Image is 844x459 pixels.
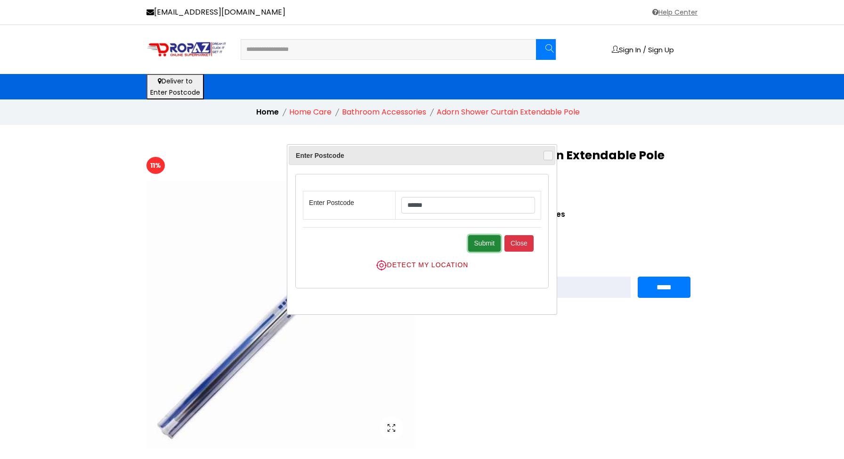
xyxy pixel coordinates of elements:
[437,107,580,118] li: Adorn Shower Curtain Extendable Pole
[146,7,285,18] a: [EMAIL_ADDRESS][DOMAIN_NAME]
[146,41,227,57] img: logo
[612,46,674,53] a: Sign In / Sign Up
[376,260,387,271] img: location-detect
[429,148,698,163] h2: Adorn Shower Curtain Extendable Pole
[296,150,523,161] span: Enter Postcode
[429,266,698,273] span: Delivery
[146,157,165,174] span: 11%
[651,7,698,18] a: Help Center
[468,235,501,252] button: Submit
[303,259,541,271] button: DETECT MY LOCATION
[303,191,396,219] td: Enter Postcode
[342,107,426,118] li: Bathroom Accessories
[544,151,553,160] button: Close
[289,107,332,118] li: Home Care
[429,211,698,218] span: You Save £ 0.45 Inclusive all taxes
[146,74,204,99] button: Deliver toEnter Postcode
[504,235,534,252] button: Close
[256,107,279,117] a: Home
[146,180,415,449] img: adorn-shower-curtain-extendable-pole_ADORN_SHOWER_CURTAIN_EXTENDABLE_POLE_.jpeg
